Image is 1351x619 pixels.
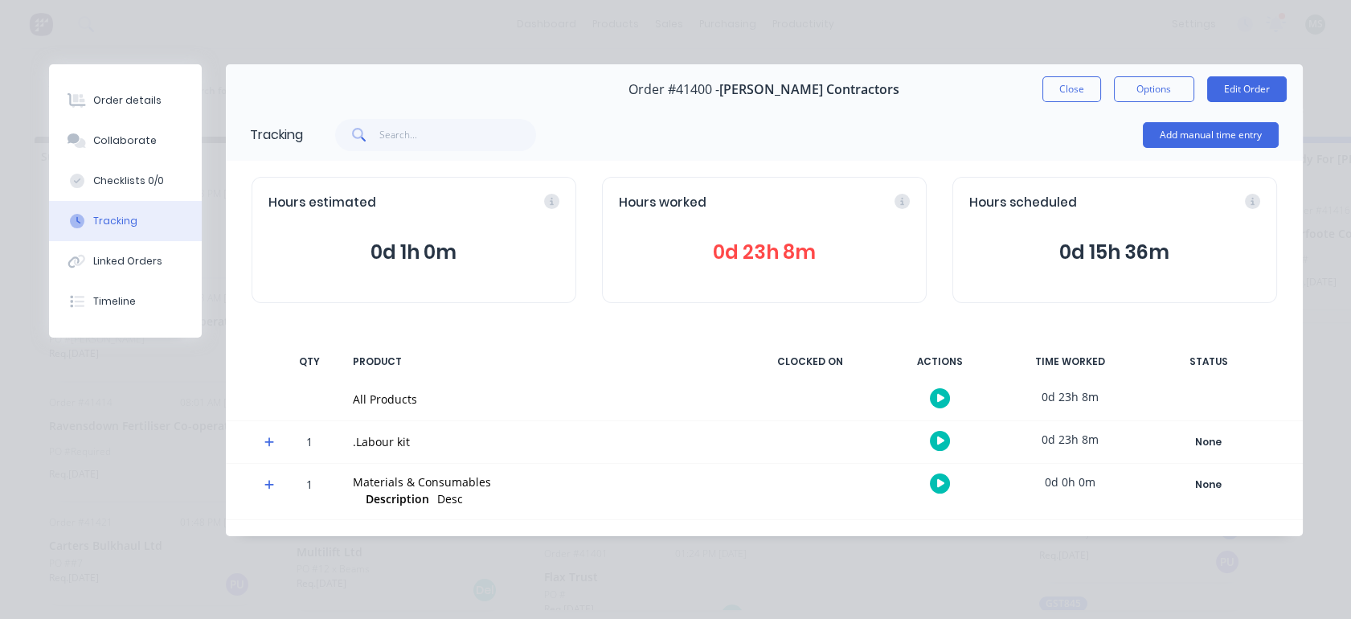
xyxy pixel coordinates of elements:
[1010,379,1131,415] div: 0d 23h 8m
[1010,421,1131,457] div: 0d 23h 8m
[353,433,731,450] div: .Labour kit
[49,201,202,241] button: Tracking
[1010,464,1131,500] div: 0d 0h 0m
[49,121,202,161] button: Collaborate
[49,80,202,121] button: Order details
[93,133,157,148] div: Collaborate
[366,490,429,507] span: Description
[353,473,731,490] div: Materials & Consumables
[379,119,536,151] input: Search...
[880,345,1001,379] div: ACTIONS
[628,82,719,97] span: Order #41400 -
[437,491,463,506] span: Desc
[969,238,1260,267] span: 0d 15h 36m
[1151,432,1267,453] div: None
[1114,76,1194,102] button: Options
[93,93,162,108] div: Order details
[250,125,303,145] div: Tracking
[1207,76,1287,102] button: Edit Order
[1150,473,1267,496] button: None
[93,174,164,188] div: Checklists 0/0
[93,214,137,228] div: Tracking
[1010,345,1131,379] div: TIME WORKED
[619,194,706,212] span: Hours worked
[619,238,910,267] span: 0d 23h 8m
[719,82,899,97] span: [PERSON_NAME] Contractors
[285,466,334,519] div: 1
[49,241,202,281] button: Linked Orders
[49,161,202,201] button: Checklists 0/0
[93,294,136,309] div: Timeline
[285,424,334,463] div: 1
[285,345,334,379] div: QTY
[750,345,870,379] div: CLOCKED ON
[1143,122,1279,148] button: Add manual time entry
[969,194,1077,212] span: Hours scheduled
[1042,76,1101,102] button: Close
[1151,474,1267,495] div: None
[268,238,559,267] span: 0d 1h 0m
[353,391,731,408] div: All Products
[49,281,202,322] button: Timeline
[1150,431,1267,453] button: None
[1140,345,1277,379] div: STATUS
[93,254,162,269] div: Linked Orders
[343,345,740,379] div: PRODUCT
[268,194,376,212] span: Hours estimated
